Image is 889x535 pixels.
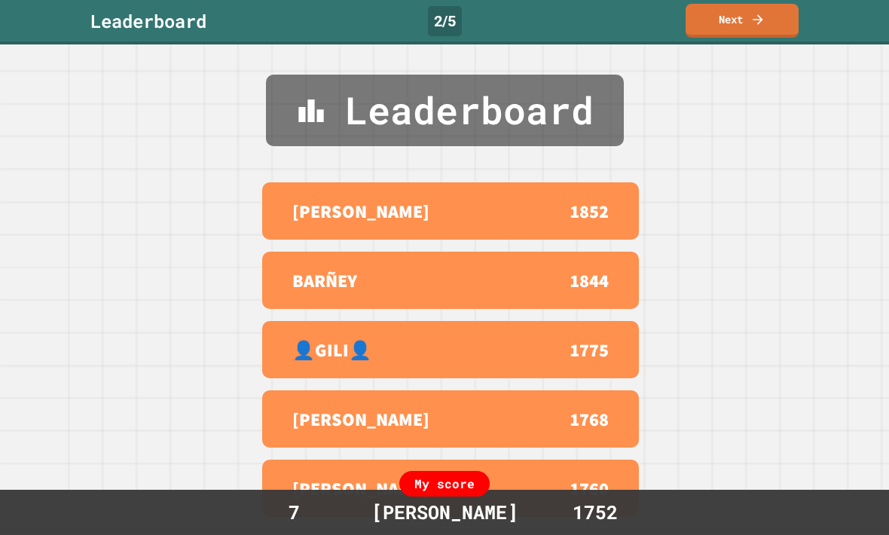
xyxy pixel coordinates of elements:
[292,475,429,502] p: [PERSON_NAME]
[292,405,429,433] p: [PERSON_NAME]
[292,336,371,363] p: 👤GILI👤
[90,8,206,35] div: Leaderboard
[237,498,350,527] div: 7
[266,75,624,146] div: Leaderboard
[570,475,609,502] p: 1760
[570,336,609,363] p: 1775
[570,267,609,294] p: 1844
[570,197,609,225] p: 1852
[428,6,462,36] div: 2 / 5
[686,4,799,38] a: Next
[292,197,429,225] p: [PERSON_NAME]
[570,405,609,433] p: 1768
[292,267,357,294] p: BARÑEY
[356,498,533,527] div: [PERSON_NAME]
[539,498,652,527] div: 1752
[399,471,490,497] div: My score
